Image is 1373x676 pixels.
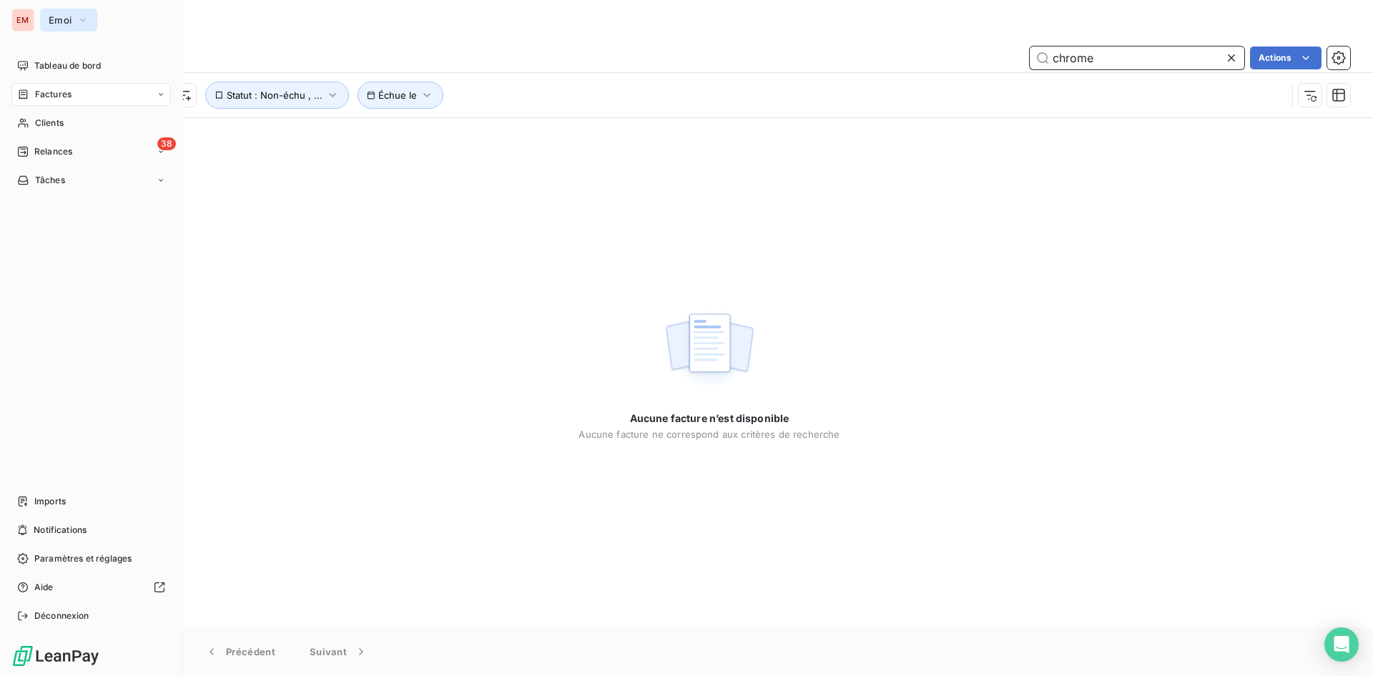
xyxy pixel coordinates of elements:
span: Imports [34,495,66,508]
span: 38 [157,137,176,150]
span: Clients [35,117,64,129]
a: Clients [11,112,171,134]
button: Actions [1250,46,1322,69]
a: Aide [11,576,171,599]
a: Tâches [11,169,171,192]
span: Tableau de bord [34,59,101,72]
span: Notifications [34,524,87,537]
span: Paramètres et réglages [34,552,132,565]
button: Statut : Non-échu , ... [205,82,349,109]
a: Paramètres et réglages [11,547,171,570]
img: empty state [664,305,755,394]
span: Tâches [35,174,65,187]
button: Échue le [358,82,443,109]
span: Aucune facture ne correspond aux critères de recherche [579,428,840,440]
span: Déconnexion [34,609,89,622]
input: Rechercher [1030,46,1244,69]
a: Imports [11,490,171,513]
a: Tableau de bord [11,54,171,77]
span: Relances [34,145,72,158]
a: Factures [11,83,171,106]
button: Précédent [187,637,292,667]
div: Open Intercom Messenger [1324,627,1359,662]
span: Factures [35,88,72,101]
span: Échue le [378,89,417,101]
span: Statut : Non-échu , ... [227,89,323,101]
span: Aide [34,581,54,594]
img: Logo LeanPay [11,645,100,667]
button: Suivant [292,637,385,667]
span: Aucune facture n’est disponible [630,411,789,426]
a: 38Relances [11,140,171,163]
div: EM [11,9,34,31]
span: Emoi [49,14,72,26]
